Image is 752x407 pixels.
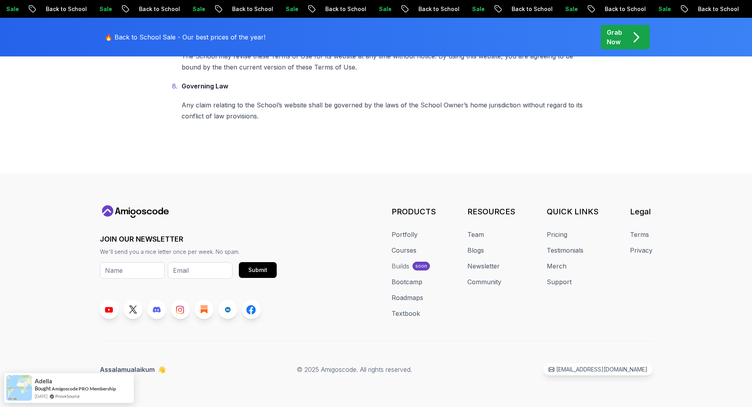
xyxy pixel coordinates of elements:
p: Back to School [588,5,641,13]
p: Back to School [681,5,735,13]
a: [EMAIL_ADDRESS][DOMAIN_NAME] [543,364,653,375]
div: Builds [392,261,409,271]
span: 👋 [157,364,168,375]
p: © 2025 Amigoscode. All rights reserved. [297,365,412,374]
button: Submit [239,262,277,278]
a: Amigoscode PRO Membership [52,385,116,392]
img: provesource social proof notification image [6,375,32,401]
p: Sale [362,5,387,13]
a: Bootcamp [392,277,422,287]
p: 🔥 Back to School Sale - Our best prices of the year! [105,32,265,42]
strong: Governing Law [182,82,228,90]
input: Name [100,262,165,279]
a: Pricing [547,230,567,239]
span: Adella [35,378,52,384]
input: Email [168,262,233,279]
a: Roadmaps [392,293,423,302]
h3: QUICK LINKS [547,206,598,217]
p: Sale [269,5,294,13]
p: Back to School [401,5,455,13]
a: Textbook [392,309,420,318]
h3: JOIN OUR NEWSLETTER [100,234,277,245]
a: Instagram link [171,300,190,319]
p: [EMAIL_ADDRESS][DOMAIN_NAME] [556,366,647,373]
div: Submit [248,266,267,274]
p: The School may revise these Terms of Use for its website at any time without notice. By using thi... [182,51,583,73]
a: Terms [630,230,649,239]
p: Sale [548,5,574,13]
a: Support [547,277,572,287]
a: ProveSource [55,393,80,399]
p: Back to School [495,5,548,13]
p: Back to School [308,5,362,13]
a: LinkedIn link [218,300,237,319]
p: Sale [455,5,480,13]
span: Bought [35,385,51,392]
p: Sale [641,5,667,13]
a: Newsletter [467,261,500,271]
p: Back to School [122,5,176,13]
a: Facebook link [242,300,261,319]
p: Grab Now [607,28,622,47]
a: Twitter link [124,300,143,319]
p: Sale [176,5,201,13]
p: Back to School [215,5,269,13]
p: Assalamualaikum [100,365,166,374]
span: [DATE] [35,393,47,399]
h3: Legal [630,206,653,217]
a: Portfolly [392,230,418,239]
a: Team [467,230,484,239]
h3: PRODUCTS [392,206,436,217]
a: Blog link [195,300,214,319]
a: Privacy [630,246,653,255]
p: Any claim relating to the School’s website shall be governed by the laws of the School Owner’s ho... [182,99,583,122]
h3: RESOURCES [467,206,515,217]
a: Courses [392,246,416,255]
a: Testimonials [547,246,583,255]
p: soon [415,263,427,269]
p: Back to School [29,5,83,13]
a: Youtube link [100,300,119,319]
a: Discord link [147,300,166,319]
p: We'll send you a nice letter once per week. No spam. [100,248,277,256]
a: Community [467,277,501,287]
p: Sale [83,5,108,13]
a: Merch [547,261,566,271]
a: Blogs [467,246,484,255]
